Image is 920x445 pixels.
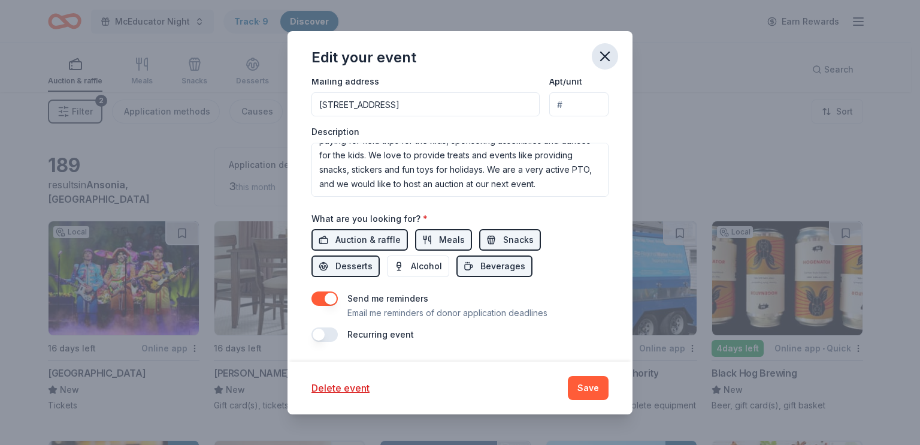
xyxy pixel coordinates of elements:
span: Auction & raffle [335,233,401,247]
div: Edit your event [311,48,416,67]
label: Mailing address [311,76,379,88]
span: Snacks [503,233,534,247]
label: What are you looking for? [311,213,428,225]
button: Snacks [479,229,541,251]
label: Recurring event [347,329,414,339]
button: Delete event [311,381,370,395]
button: Save [568,376,609,400]
span: Alcohol [411,259,442,273]
p: Email me reminders of donor application deadlines [347,306,547,320]
span: Beverages [480,259,525,273]
span: Desserts [335,259,373,273]
label: Apt/unit [549,76,582,88]
label: Send me reminders [347,293,428,303]
textarea: This event is raising money for our PTO at [PERSON_NAME][GEOGRAPHIC_DATA]. We assist the school i... [311,143,609,197]
input: # [549,92,609,116]
button: Desserts [311,255,380,277]
button: Beverages [456,255,532,277]
label: Description [311,126,359,138]
button: Meals [415,229,472,251]
input: Enter a US address [311,92,540,116]
button: Alcohol [387,255,449,277]
span: Meals [439,233,465,247]
button: Auction & raffle [311,229,408,251]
